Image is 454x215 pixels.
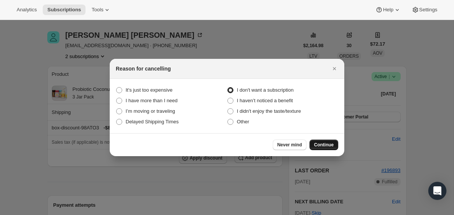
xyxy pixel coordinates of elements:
button: Close [329,63,340,74]
span: Subscriptions [47,7,81,13]
button: Never mind [273,140,306,150]
span: Help [383,7,393,13]
span: I haven’t noticed a benefit [237,98,293,103]
span: I didn't enjoy the taste/texture [237,108,301,114]
span: Never mind [277,142,302,148]
button: Analytics [12,5,41,15]
button: Settings [407,5,442,15]
span: Continue [314,142,334,148]
span: It's just too expensive [126,87,173,93]
span: Delayed Shipping Times [126,119,179,124]
span: Tools [92,7,103,13]
h2: Reason for cancelling [116,65,171,72]
button: Help [371,5,405,15]
div: Open Intercom Messenger [428,182,446,200]
button: Tools [87,5,115,15]
button: Subscriptions [43,5,86,15]
span: Settings [419,7,437,13]
span: Analytics [17,7,37,13]
span: I don't want a subscription [237,87,294,93]
button: Continue [309,140,338,150]
span: I have more than I need [126,98,177,103]
span: Other [237,119,249,124]
span: I’m moving or traveling [126,108,175,114]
